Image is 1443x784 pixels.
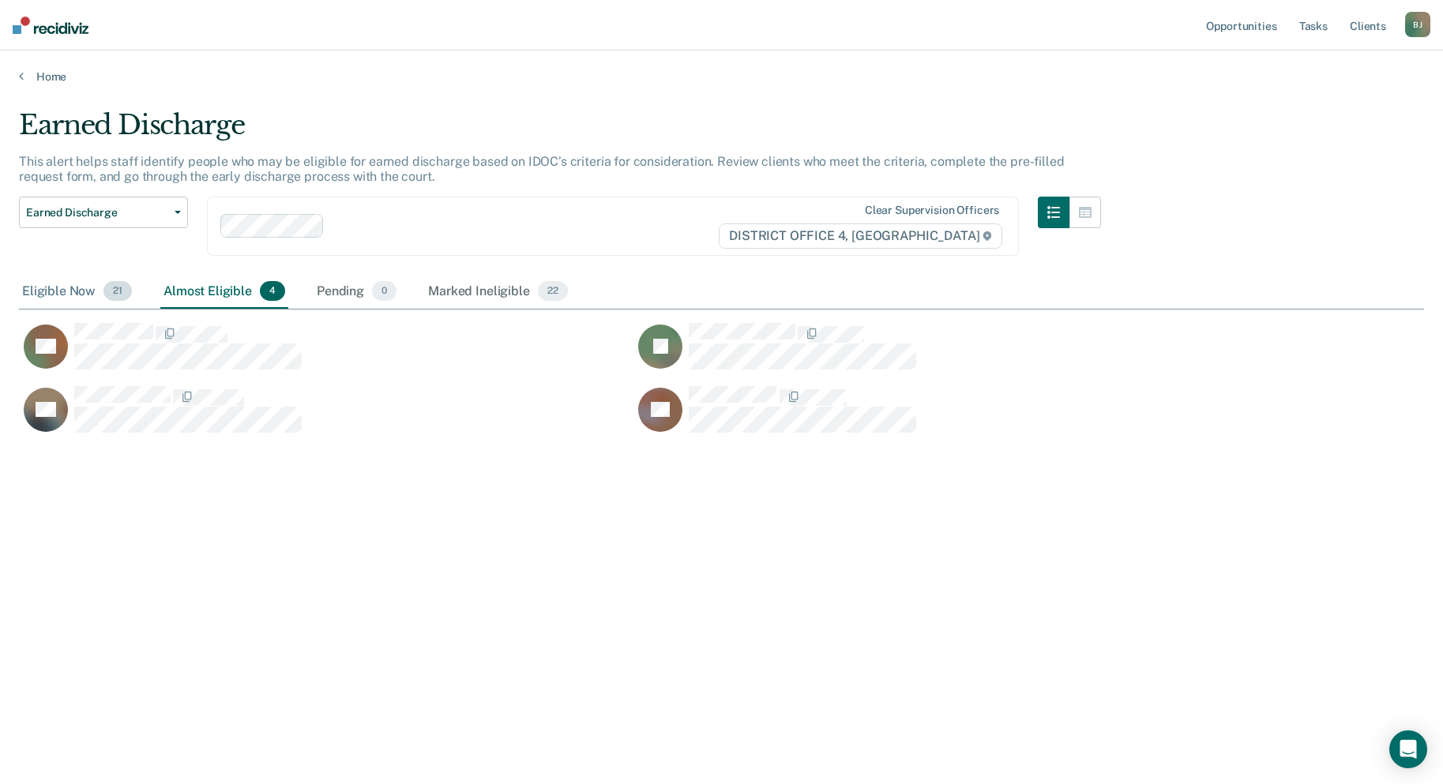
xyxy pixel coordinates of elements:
[633,322,1248,385] div: CaseloadOpportunityCell-33526
[1405,12,1430,37] div: B J
[1389,730,1427,768] div: Open Intercom Messenger
[160,275,288,309] div: Almost Eligible4
[26,206,168,219] span: Earned Discharge
[633,385,1248,448] div: CaseloadOpportunityCell-141790
[538,281,568,302] span: 22
[13,17,88,34] img: Recidiviz
[865,204,999,217] div: Clear supervision officers
[19,154,1064,184] p: This alert helps staff identify people who may be eligible for earned discharge based on IDOC’s c...
[103,281,132,302] span: 21
[260,281,285,302] span: 4
[19,385,633,448] div: CaseloadOpportunityCell-159874
[19,275,135,309] div: Eligible Now21
[425,275,570,309] div: Marked Ineligible22
[19,109,1101,154] div: Earned Discharge
[372,281,396,302] span: 0
[719,223,1002,249] span: DISTRICT OFFICE 4, [GEOGRAPHIC_DATA]
[19,197,188,228] button: Earned Discharge
[314,275,400,309] div: Pending0
[19,322,633,385] div: CaseloadOpportunityCell-140445
[1405,12,1430,37] button: BJ
[19,69,1424,84] a: Home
